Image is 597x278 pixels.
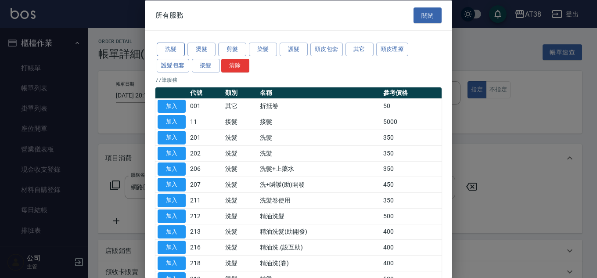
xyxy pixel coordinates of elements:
button: 頭皮理療 [376,43,409,56]
td: 洗髮 [223,177,258,192]
button: 加入 [158,241,186,254]
button: 加入 [158,115,186,129]
td: 500 [381,208,442,224]
button: 加入 [158,225,186,238]
button: 關閉 [414,7,442,23]
button: 加入 [158,178,186,191]
td: 11 [188,114,223,130]
td: 216 [188,239,223,255]
td: 洗髮 [258,145,381,161]
button: 洗髮 [157,43,185,56]
button: 染髮 [249,43,277,56]
td: 洗髮 [223,255,258,271]
td: 206 [188,161,223,177]
td: 400 [381,255,442,271]
td: 其它 [223,98,258,114]
td: 450 [381,177,442,192]
p: 77 筆服務 [155,76,442,83]
th: 參考價格 [381,87,442,98]
button: 加入 [158,194,186,207]
button: 清除 [221,58,249,72]
td: 洗髮+上藥水 [258,161,381,177]
button: 加入 [158,209,186,223]
td: 洗髮 [223,224,258,240]
button: 加入 [158,256,186,270]
td: 洗髮 [223,192,258,208]
td: 001 [188,98,223,114]
th: 名稱 [258,87,381,98]
button: 剪髮 [218,43,246,56]
td: 213 [188,224,223,240]
button: 其它 [345,43,374,56]
td: 212 [188,208,223,224]
button: 燙髮 [187,43,216,56]
td: 218 [188,255,223,271]
td: 400 [381,224,442,240]
button: 接髮 [192,58,220,72]
button: 護髮包套 [157,58,189,72]
td: 精油洗.(設互助) [258,239,381,255]
td: 350 [381,130,442,145]
button: 頭皮包套 [310,43,343,56]
td: 350 [381,145,442,161]
td: 202 [188,145,223,161]
td: 400 [381,239,442,255]
td: 接髮 [258,114,381,130]
td: 洗髮 [223,208,258,224]
button: 加入 [158,99,186,113]
td: 207 [188,177,223,192]
td: 350 [381,161,442,177]
th: 類別 [223,87,258,98]
button: 加入 [158,146,186,160]
td: 折抵卷 [258,98,381,114]
td: 接髮 [223,114,258,130]
th: 代號 [188,87,223,98]
td: 精油洗髮 [258,208,381,224]
td: 洗髮 [223,161,258,177]
td: 洗髮 [223,239,258,255]
td: 洗髮 [223,130,258,145]
td: 洗髮 [258,130,381,145]
td: 50 [381,98,442,114]
td: 201 [188,130,223,145]
td: 211 [188,192,223,208]
button: 護髮 [280,43,308,56]
td: 350 [381,192,442,208]
td: 精油洗髮(助開發) [258,224,381,240]
td: 精油洗(卷) [258,255,381,271]
td: 5000 [381,114,442,130]
td: 洗髮卷使用 [258,192,381,208]
button: 加入 [158,162,186,176]
button: 加入 [158,131,186,144]
td: 洗+瞬護(助)開發 [258,177,381,192]
td: 洗髮 [223,145,258,161]
span: 所有服務 [155,11,183,19]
